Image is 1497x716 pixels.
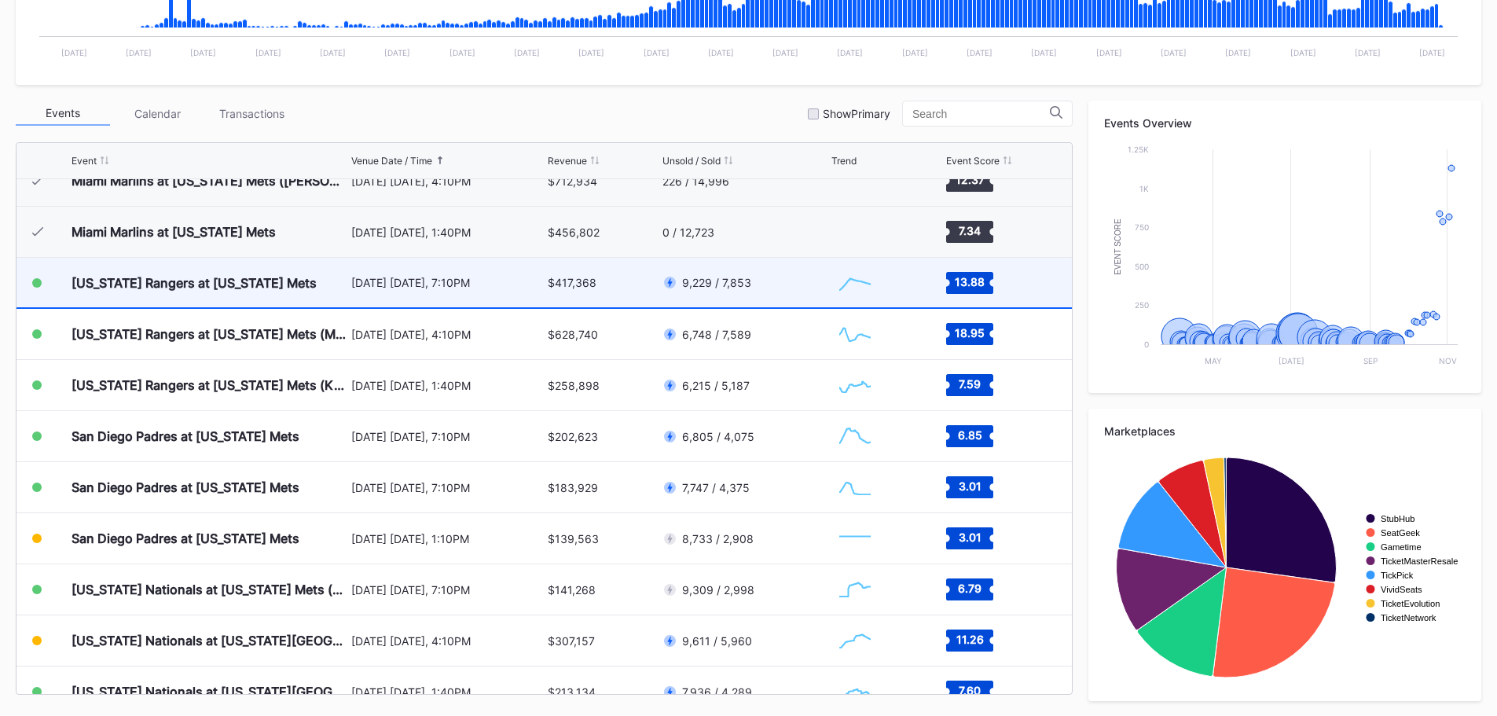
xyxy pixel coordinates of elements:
svg: Chart title [831,212,879,252]
text: 11.26 [956,633,983,646]
text: TicketMasterResale [1381,556,1458,566]
div: Event Score [946,155,1000,167]
div: $141,268 [548,583,596,597]
div: Revenue [548,155,587,167]
text: [DATE] [708,48,734,57]
text: Gametime [1381,542,1422,552]
text: [DATE] [1279,356,1304,365]
div: San Diego Padres at [US_STATE] Mets [72,479,299,495]
text: TicketNetwork [1381,613,1436,622]
text: StubHub [1381,514,1415,523]
text: [DATE] [1031,48,1057,57]
div: [DATE] [DATE], 4:10PM [351,174,545,188]
div: [US_STATE] Nationals at [US_STATE] Mets (Pop-Up Home Run Apple Giveaway) [72,582,347,597]
text: [DATE] [1290,48,1316,57]
text: [DATE] [644,48,670,57]
text: 3.01 [958,479,981,493]
text: [DATE] [449,48,475,57]
svg: Chart title [831,570,879,609]
svg: Chart title [831,365,879,405]
div: Marketplaces [1104,424,1466,438]
div: 226 / 14,996 [662,174,729,188]
input: Search [912,108,1050,120]
div: 7,747 / 4,375 [682,481,750,494]
text: Nov [1439,356,1457,365]
text: [DATE] [1419,48,1445,57]
text: [DATE] [1355,48,1381,57]
div: 9,229 / 7,853 [682,276,751,289]
text: [DATE] [967,48,992,57]
div: [US_STATE] Nationals at [US_STATE][GEOGRAPHIC_DATA] (Long Sleeve T-Shirt Giveaway) [72,633,347,648]
text: 3.01 [958,531,981,544]
text: [DATE] [514,48,540,57]
text: 12.37 [955,173,984,186]
div: 6,748 / 7,589 [682,328,751,341]
svg: Chart title [831,161,879,200]
text: [DATE] [384,48,410,57]
text: May [1205,356,1222,365]
div: [DATE] [DATE], 7:10PM [351,583,545,597]
div: $213,134 [548,685,596,699]
div: Calendar [110,101,204,126]
text: 1k [1139,184,1149,193]
text: [DATE] [126,48,152,57]
div: 8,733 / 2,908 [682,532,754,545]
div: $307,157 [548,634,595,648]
text: TickPick [1381,571,1414,580]
div: Transactions [204,101,299,126]
text: TicketEvolution [1381,599,1440,608]
div: [DATE] [DATE], 1:40PM [351,379,545,392]
div: [US_STATE] Rangers at [US_STATE] Mets (Kids Color-In Lunchbox Giveaway) [72,377,347,393]
div: Trend [831,155,857,167]
text: [DATE] [578,48,604,57]
div: $183,929 [548,481,598,494]
div: [DATE] [DATE], 1:40PM [351,685,545,699]
div: [DATE] [DATE], 4:10PM [351,634,545,648]
text: 6.79 [958,582,981,595]
div: [DATE] [DATE], 1:10PM [351,532,545,545]
div: Events [16,101,110,126]
text: 750 [1135,222,1149,232]
svg: Chart title [831,263,879,303]
text: [DATE] [837,48,863,57]
svg: Chart title [831,468,879,507]
text: 7.60 [959,684,981,697]
text: [DATE] [772,48,798,57]
div: 0 / 12,723 [662,226,714,239]
div: $456,802 [548,226,600,239]
div: Event [72,155,97,167]
text: [DATE] [255,48,281,57]
text: VividSeats [1381,585,1422,594]
text: [DATE] [1225,48,1251,57]
div: Show Primary [823,107,890,120]
div: 6,215 / 5,187 [682,379,750,392]
div: 7,936 / 4,289 [682,685,752,699]
div: [DATE] [DATE], 7:10PM [351,481,545,494]
text: [DATE] [61,48,87,57]
text: 500 [1135,262,1149,271]
div: [US_STATE] Rangers at [US_STATE] Mets (Mets Alumni Classic/Mrs. Met Taxicab [GEOGRAPHIC_DATA] Giv... [72,326,347,342]
div: Miami Marlins at [US_STATE] Mets ([PERSON_NAME] Giveaway) [72,173,347,189]
svg: Chart title [1104,450,1466,685]
text: 0 [1144,340,1149,349]
svg: Chart title [831,621,879,660]
div: [DATE] [DATE], 7:10PM [351,276,545,289]
div: [DATE] [DATE], 7:10PM [351,430,545,443]
div: $139,563 [548,532,599,545]
text: 6.85 [957,428,981,442]
div: $202,623 [548,430,598,443]
text: SeatGeek [1381,528,1420,538]
svg: Chart title [831,314,879,354]
text: [DATE] [902,48,928,57]
div: $417,368 [548,276,596,289]
div: $258,898 [548,379,600,392]
svg: Chart title [1104,141,1466,377]
div: [DATE] [DATE], 4:10PM [351,328,545,341]
text: Event Score [1114,218,1122,275]
div: $628,740 [548,328,598,341]
text: 1.25k [1128,145,1149,154]
svg: Chart title [831,417,879,456]
svg: Chart title [831,672,879,711]
text: [DATE] [1161,48,1187,57]
div: 9,611 / 5,960 [682,634,752,648]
